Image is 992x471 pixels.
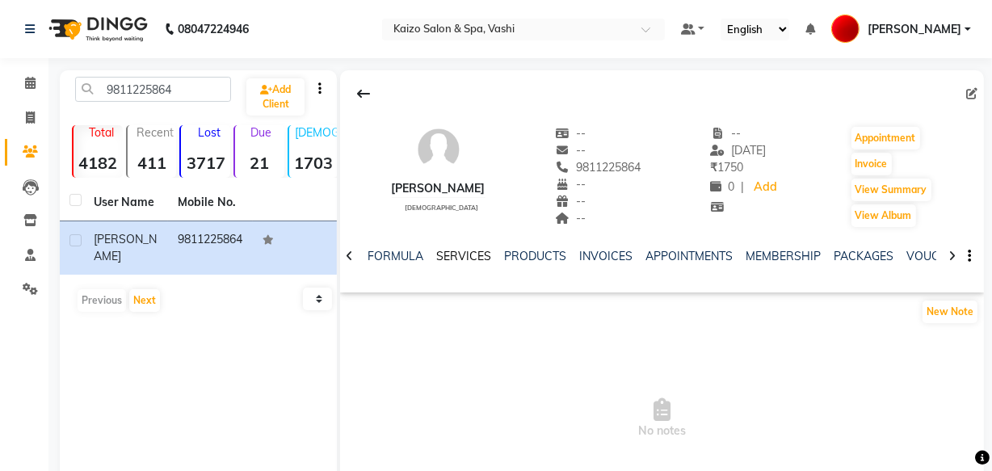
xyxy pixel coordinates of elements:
a: PRODUCTS [504,249,566,263]
p: Recent [134,125,177,140]
button: Appointment [851,127,920,149]
button: Next [129,289,160,312]
img: logo [41,6,152,52]
p: Due [238,125,284,140]
p: [DEMOGRAPHIC_DATA] [296,125,338,140]
strong: 21 [235,153,284,173]
div: [PERSON_NAME] [392,180,485,197]
a: MEMBERSHIP [746,249,821,263]
span: [PERSON_NAME] [94,232,157,263]
th: User Name [84,184,168,221]
p: Lost [187,125,230,140]
a: FORMULA [368,249,423,263]
button: New Note [923,301,977,323]
span: [PERSON_NAME] [868,21,961,38]
span: -- [555,194,586,208]
span: -- [555,177,586,191]
span: -- [555,143,586,158]
strong: 1703 [289,153,338,173]
span: 1750 [710,160,743,175]
input: Search by Name/Mobile/Email/Code [75,77,231,102]
b: 08047224946 [178,6,249,52]
span: [DEMOGRAPHIC_DATA] [405,204,478,212]
a: APPOINTMENTS [645,249,733,263]
span: [DATE] [710,143,766,158]
button: Invoice [851,153,892,175]
span: -- [555,211,586,225]
a: PACKAGES [834,249,893,263]
span: | [741,179,744,196]
strong: 3717 [181,153,230,173]
a: SERVICES [436,249,491,263]
span: 9811225864 [555,160,641,175]
button: View Summary [851,179,931,201]
td: 9811225864 [168,221,252,275]
a: Add Client [246,78,305,116]
span: ₹ [710,160,717,175]
a: Add [750,176,779,199]
div: Back to Client [347,78,380,109]
span: -- [710,126,741,141]
img: avatar [414,125,463,174]
img: KAIZO VASHI [831,15,860,43]
span: -- [555,126,586,141]
strong: 4182 [74,153,123,173]
p: Total [80,125,123,140]
a: VOUCHERS [906,249,970,263]
span: 0 [710,179,734,194]
a: INVOICES [579,249,633,263]
button: View Album [851,204,916,227]
th: Mobile No. [168,184,252,221]
strong: 411 [128,153,177,173]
